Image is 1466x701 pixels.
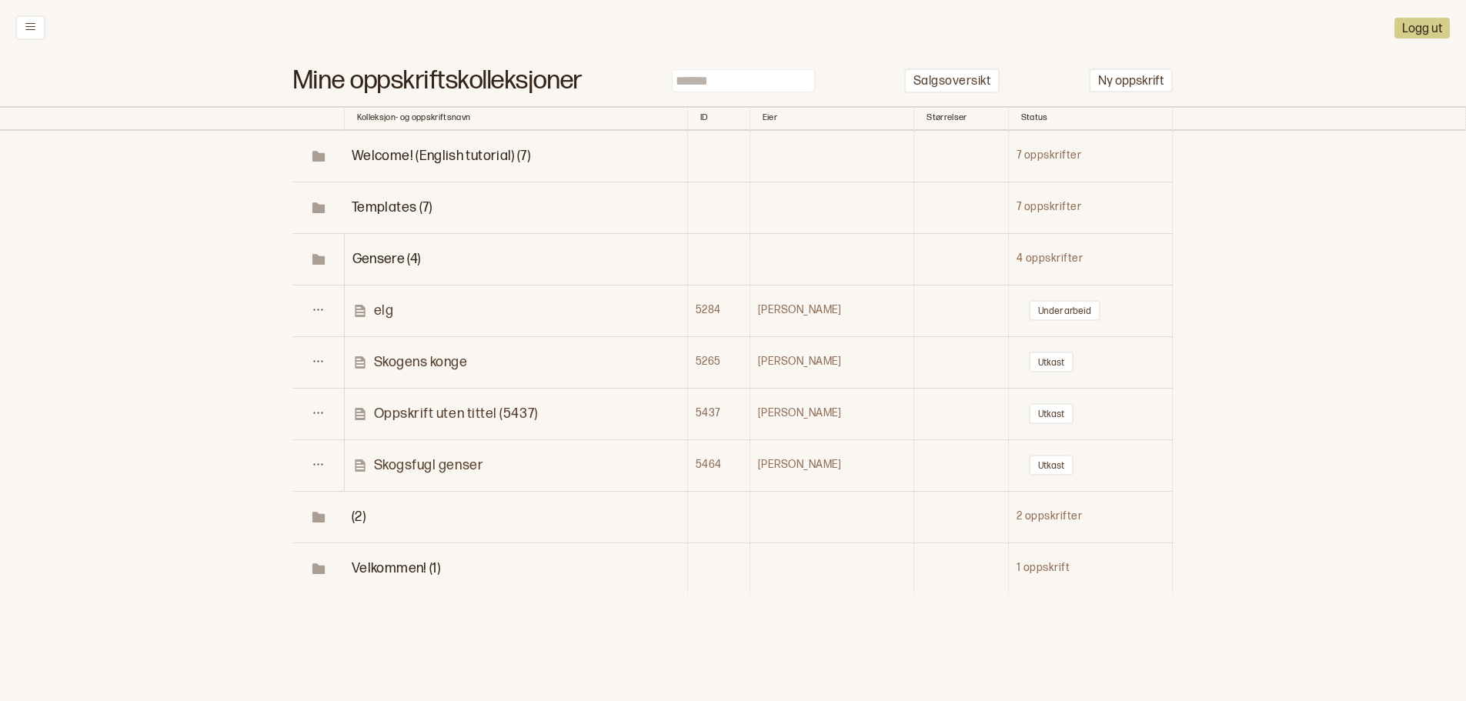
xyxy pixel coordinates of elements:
th: Toggle SortBy [750,106,914,131]
p: Skogens konge [374,353,468,371]
th: Toggle SortBy [914,106,1008,131]
h1: Mine oppskriftskolleksjoner [293,73,583,89]
button: Ny oppskrift [1089,68,1173,92]
td: 7 oppskrifter [1008,182,1172,233]
td: 7 oppskrifter [1008,131,1172,182]
p: Oppskrift uten tittel (5437) [374,405,538,422]
span: Toggle Row Expanded [294,200,343,215]
td: 5284 [687,285,750,336]
td: [PERSON_NAME] [750,439,914,491]
span: Toggle Row Expanded [352,560,440,576]
td: 5437 [687,388,750,439]
p: Skogsfugl genser [374,456,484,474]
td: [PERSON_NAME] [750,388,914,439]
button: Utkast [1029,403,1074,424]
button: Salgsoversikt [904,68,1000,94]
a: Oppskrift uten tittel (5437) [352,405,686,422]
a: Skogsfugl genser [352,456,686,474]
span: Toggle Row Expanded [352,148,530,164]
th: Toggle SortBy [1008,106,1172,131]
th: Kolleksjon- og oppskriftsnavn [344,106,687,131]
span: Toggle Row Expanded [352,509,366,525]
button: Utkast [1029,455,1074,476]
button: Logg ut [1394,18,1450,38]
td: 1 oppskrift [1008,542,1172,594]
span: Toggle Row Expanded [352,251,421,267]
span: Toggle Row Expanded [294,252,343,267]
a: elg [352,302,686,319]
span: Toggle Row Expanded [294,561,343,576]
th: Toggle SortBy [687,106,750,131]
td: 5265 [687,336,750,388]
span: Toggle Row Expanded [352,199,432,215]
p: Salgsoversikt [913,74,990,90]
td: 5464 [687,439,750,491]
td: 2 oppskrifter [1008,491,1172,542]
td: [PERSON_NAME] [750,285,914,336]
button: Utkast [1029,352,1074,372]
a: Skogens konge [352,353,686,371]
td: [PERSON_NAME] [750,336,914,388]
span: Toggle Row Expanded [294,149,343,164]
td: 4 oppskrifter [1008,233,1172,285]
button: Under arbeid [1029,300,1100,321]
th: Toggle SortBy [293,106,344,131]
p: elg [374,302,394,319]
span: Toggle Row Expanded [294,509,343,525]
